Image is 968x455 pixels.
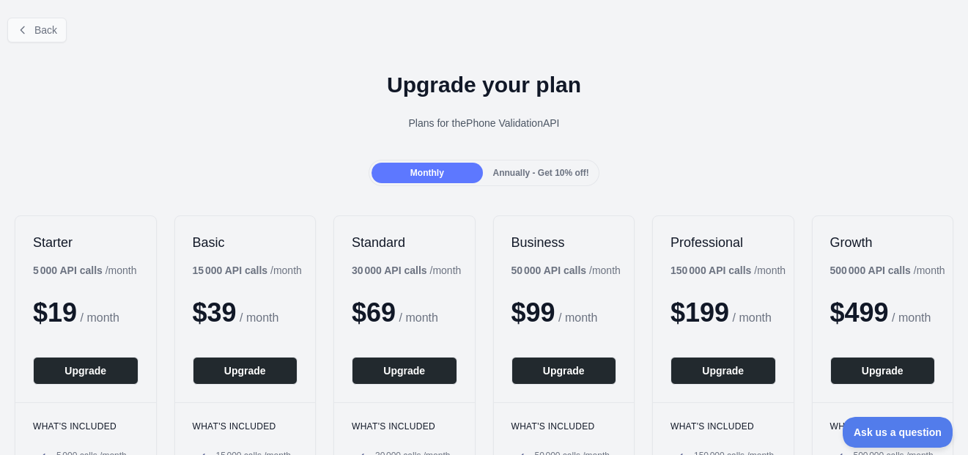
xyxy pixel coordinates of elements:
span: $ 99 [511,297,555,328]
div: / month [670,263,786,278]
span: $ 69 [352,297,396,328]
b: 30 000 API calls [352,265,427,276]
b: 500 000 API calls [830,265,911,276]
h2: Growth [830,234,936,251]
div: / month [830,263,945,278]
div: / month [352,263,461,278]
h2: Professional [670,234,776,251]
iframe: Toggle Customer Support [843,417,953,448]
h2: Business [511,234,617,251]
div: / month [511,263,621,278]
h2: Standard [352,234,457,251]
b: 50 000 API calls [511,265,587,276]
b: 150 000 API calls [670,265,751,276]
span: $ 499 [830,297,889,328]
span: $ 199 [670,297,729,328]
